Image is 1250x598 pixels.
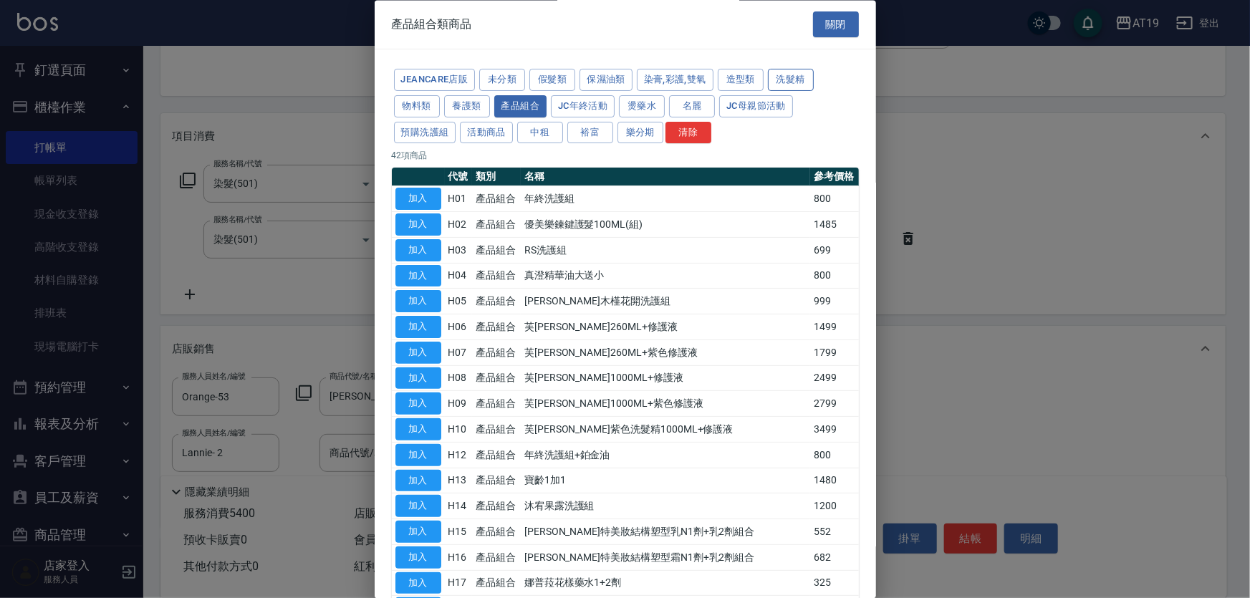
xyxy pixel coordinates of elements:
[619,95,665,117] button: 燙藥水
[810,391,859,417] td: 2799
[472,519,521,545] td: 產品組合
[719,95,793,117] button: JC母親節活動
[521,417,810,443] td: 芙[PERSON_NAME]紫色洗髮精1000ML+修護液
[521,443,810,468] td: 年終洗護組+鉑金油
[810,468,859,494] td: 1480
[445,340,473,366] td: H07
[395,393,441,415] button: 加入
[521,545,810,571] td: [PERSON_NAME]特美妝結構塑型霜N1劑+乳2劑組合
[472,186,521,212] td: 產品組合
[521,186,810,212] td: 年終洗護組
[521,168,810,187] th: 名稱
[472,545,521,571] td: 產品組合
[810,545,859,571] td: 682
[395,342,441,364] button: 加入
[445,417,473,443] td: H10
[395,546,441,569] button: 加入
[445,468,473,494] td: H13
[810,443,859,468] td: 800
[445,571,473,597] td: H17
[637,69,713,92] button: 染膏,彩護,雙氧
[395,419,441,441] button: 加入
[395,444,441,466] button: 加入
[395,265,441,287] button: 加入
[472,238,521,264] td: 產品組合
[810,168,859,187] th: 參考價格
[472,493,521,519] td: 產品組合
[445,545,473,571] td: H16
[813,11,859,38] button: 關閉
[444,95,490,117] button: 養護類
[580,69,633,92] button: 保濕油類
[810,289,859,314] td: 999
[472,468,521,494] td: 產品組合
[395,291,441,313] button: 加入
[521,391,810,417] td: 芙[PERSON_NAME]1000ML+紫色修護液
[395,317,441,339] button: 加入
[472,314,521,340] td: 產品組合
[395,367,441,390] button: 加入
[395,572,441,594] button: 加入
[395,214,441,236] button: 加入
[392,17,472,32] span: 產品組合類商品
[521,212,810,238] td: 優美樂鍊鍵護髮100ML(組)
[494,95,547,117] button: 產品組合
[395,496,441,518] button: 加入
[445,212,473,238] td: H02
[472,366,521,392] td: 產品組合
[395,521,441,544] button: 加入
[395,470,441,492] button: 加入
[810,493,859,519] td: 1200
[445,314,473,340] td: H06
[472,443,521,468] td: 產品組合
[718,69,764,92] button: 造型類
[472,264,521,289] td: 產品組合
[810,186,859,212] td: 800
[394,69,476,92] button: JeanCare店販
[445,519,473,545] td: H15
[810,212,859,238] td: 1485
[521,519,810,545] td: [PERSON_NAME]特美妝結構塑型乳N1劑+乳2劑組合
[472,340,521,366] td: 產品組合
[395,188,441,211] button: 加入
[810,571,859,597] td: 325
[445,238,473,264] td: H03
[392,150,859,163] p: 42 項商品
[768,69,814,92] button: 洗髮精
[810,417,859,443] td: 3499
[517,122,563,144] button: 中租
[394,95,440,117] button: 物料類
[521,264,810,289] td: 真澄精華油大送小
[445,289,473,314] td: H05
[567,122,613,144] button: 裕富
[669,95,715,117] button: 名麗
[810,340,859,366] td: 1799
[665,122,711,144] button: 清除
[521,493,810,519] td: 沐宥果露洗護組
[472,289,521,314] td: 產品組合
[810,238,859,264] td: 699
[521,238,810,264] td: RS洗護組
[551,95,615,117] button: JC年終活動
[521,289,810,314] td: [PERSON_NAME]木槿花開洗護組
[521,468,810,494] td: 寶齡1加1
[479,69,525,92] button: 未分類
[810,366,859,392] td: 2499
[445,391,473,417] td: H09
[810,264,859,289] td: 800
[472,391,521,417] td: 產品組合
[521,340,810,366] td: 芙[PERSON_NAME]260ML+紫色修護液
[810,314,859,340] td: 1499
[617,122,663,144] button: 樂分期
[445,186,473,212] td: H01
[445,168,473,187] th: 代號
[529,69,575,92] button: 假髮類
[472,168,521,187] th: 類別
[394,122,456,144] button: 預購洗護組
[472,417,521,443] td: 產品組合
[521,314,810,340] td: 芙[PERSON_NAME]260ML+修護液
[395,239,441,261] button: 加入
[445,264,473,289] td: H04
[472,571,521,597] td: 產品組合
[460,122,513,144] button: 活動商品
